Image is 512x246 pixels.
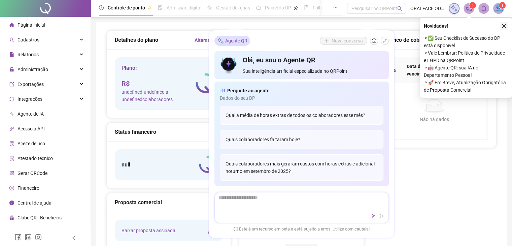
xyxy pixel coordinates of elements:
span: audit [9,141,14,146]
span: Admissão digital [167,5,201,10]
span: file-done [158,5,163,10]
span: qrcode [9,171,14,176]
span: Folha de pagamento [313,5,356,10]
span: thunderbolt [371,214,375,218]
span: close [502,24,506,28]
sup: Atualize o seu contato no menu Meus Dados [499,2,506,9]
span: pushpin [294,6,298,10]
span: Relatórios [18,52,39,57]
span: Este é um recurso em beta e está sujeito a erros. Utilize com cautela! [234,226,370,233]
button: thunderbolt [369,212,377,220]
img: sparkle-icon.fc2bf0ac1784a2077858766a79e2daf3.svg [450,5,458,12]
span: dollar [9,186,14,190]
span: Administração [18,67,48,72]
span: Integrações [18,96,42,102]
span: ⚬ 🤖 Agente QR: sua IA no Departamento Pessoal [424,64,508,79]
span: Atestado técnico [18,156,53,161]
h5: Detalhes do plano [115,36,158,44]
span: home [9,23,14,27]
span: Central de ajuda [18,200,52,206]
span: Clube QR - Beneficios [18,215,62,220]
span: 1 [472,3,474,8]
span: ⚬ 🚀 Em Breve, Atualização Obrigatória de Proposta Comercial [424,79,508,94]
span: ⚬ ✅ Seu Checklist de Sucesso do DP está disponível [424,34,508,49]
div: Qual a média de horas extras de todos os colaboradores esse mês? [220,106,383,125]
span: bell [481,5,487,11]
span: Financeiro [18,185,39,191]
span: history [372,38,376,43]
img: icon [220,55,238,75]
div: Agente QR [214,36,250,46]
span: solution [9,156,14,161]
span: api [9,126,14,131]
sup: 1 [469,2,476,9]
span: Painel do DP [265,5,291,10]
span: lock [9,67,14,72]
span: facebook [15,234,22,241]
span: user-add [9,37,14,42]
span: ellipsis [333,5,338,10]
span: Gestão de férias [216,5,250,10]
h5: Plano: [122,64,196,72]
span: Exportações [18,82,44,87]
span: Agente de IA [18,111,44,117]
span: clock-circle [99,5,104,10]
img: sparkle-icon.fc2bf0ac1784a2077858766a79e2daf3.svg [217,37,224,44]
span: sync [9,97,14,101]
span: 1 [501,3,504,8]
img: logo-atual-colorida-simples.ef1a4d5a9bda94f4ab63.png [199,156,216,174]
span: exclamation-circle [234,226,238,231]
span: search [397,6,402,11]
span: dashboard [256,5,261,10]
th: Data de vencimento [401,57,437,83]
span: Dados do seu DP [220,94,383,102]
span: Acesso à API [18,126,45,131]
span: Novidades ! [424,22,448,30]
span: left [71,236,76,240]
img: logo-atual-colorida-simples.ef1a4d5a9bda94f4ab63.png [196,73,216,94]
span: gift [9,215,14,220]
span: Baixar proposta assinada [122,227,175,234]
span: Controle de ponto [108,5,145,10]
span: book [304,5,309,10]
span: Gerar QRCode [18,171,47,176]
span: pushpin [148,6,152,10]
div: Quais colaboradores faltaram hoje? [220,130,383,149]
img: 75985 [493,3,504,13]
span: export [9,82,14,87]
span: read [220,87,225,94]
span: info-circle [9,201,14,205]
a: Alterar plano [195,36,223,44]
span: Pergunte ao agente [227,87,270,94]
div: Proposta comercial [115,198,223,207]
div: Não há dados [388,116,480,123]
button: send [378,212,386,220]
span: sun [207,5,212,10]
span: Página inicial [18,22,45,28]
span: ⚬ Vale Lembrar: Política de Privacidade e LGPD na QRPoint [424,49,508,64]
span: instagram [35,234,42,241]
span: notification [466,5,472,11]
h5: null [122,161,130,169]
span: Aceite de uso [18,141,45,146]
div: Quais colaboradores mais geraram custos com horas extras e adicional noturno em setembro de 2025? [220,154,383,181]
span: Sua inteligência artificial especializada no QRPoint. [243,67,383,75]
div: Status financeiro [115,128,223,136]
span: file [9,52,14,57]
span: Cadastros [18,37,39,42]
h4: R$ [122,79,196,88]
span: undefined - undefined a undefined colaboradores [122,88,196,103]
span: shrink [382,38,387,43]
span: download [208,226,216,235]
h4: Olá, eu sou o Agente QR [243,55,383,65]
span: linkedin [25,234,32,241]
span: ORALFACE ODONTOLOGIA [410,5,445,12]
button: Nova conversa [320,37,367,45]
